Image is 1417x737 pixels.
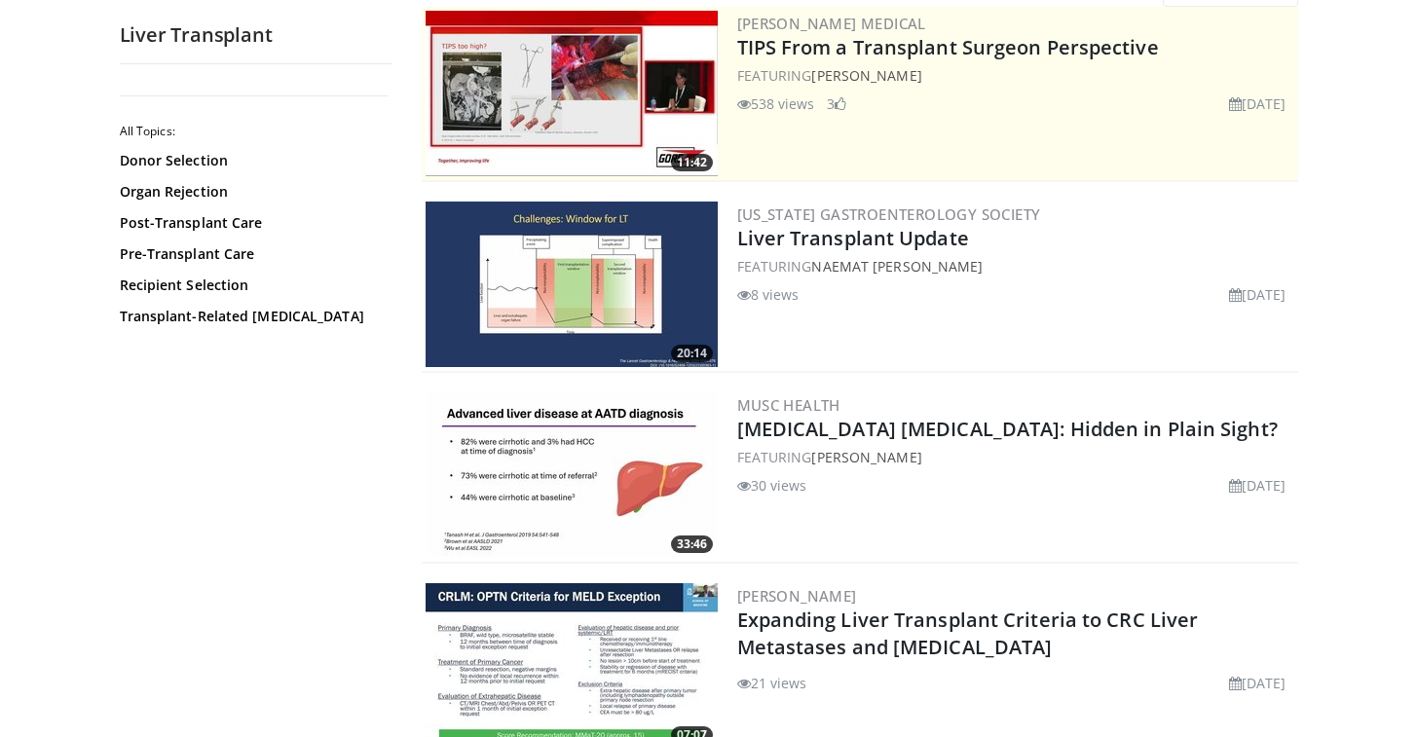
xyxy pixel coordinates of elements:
a: 33:46 [426,392,718,558]
a: Transplant-Related [MEDICAL_DATA] [120,307,383,326]
a: Expanding Liver Transplant Criteria to CRC Liver Metastases and [MEDICAL_DATA] [737,607,1199,660]
li: [DATE] [1229,673,1286,693]
a: Pre-Transplant Care [120,244,383,264]
li: 8 views [737,284,800,305]
img: d3669a55-ee1e-49ec-8ba1-6853152dfc47.300x170_q85_crop-smart_upscale.jpg [426,392,718,558]
h2: Liver Transplant [120,22,392,48]
a: [PERSON_NAME] [811,66,921,85]
a: Naemat [PERSON_NAME] [811,257,983,276]
a: Recipient Selection [120,276,383,295]
span: 33:46 [671,535,713,553]
span: 20:14 [671,345,713,362]
a: [MEDICAL_DATA] [MEDICAL_DATA]: Hidden in Plain Sight? [737,416,1278,442]
a: Liver Transplant Update [737,225,969,251]
div: FEATURING [737,256,1294,276]
a: MUSC Health [737,395,840,415]
li: [DATE] [1229,475,1286,496]
a: [PERSON_NAME] [737,586,857,606]
a: TIPS From a Transplant Surgeon Perspective [737,34,1159,60]
li: [DATE] [1229,93,1286,114]
li: 538 views [737,93,815,114]
div: FEATURING [737,65,1294,86]
a: 20:14 [426,202,718,367]
a: [PERSON_NAME] [811,448,921,466]
img: 4003d3dc-4d84-4588-a4af-bb6b84f49ae6.300x170_q85_crop-smart_upscale.jpg [426,11,718,176]
li: 30 views [737,475,807,496]
li: 21 views [737,673,807,693]
a: Post-Transplant Care [120,213,383,233]
span: 11:42 [671,154,713,171]
h2: All Topics: [120,124,388,139]
a: [PERSON_NAME] Medical [737,14,926,33]
a: [US_STATE] Gastroenterology Society [737,204,1041,224]
li: 3 [827,93,846,114]
a: Donor Selection [120,151,383,170]
a: 11:42 [426,11,718,176]
img: 44219f35-fb21-4142-a7e6-4f69784487e9.300x170_q85_crop-smart_upscale.jpg [426,202,718,367]
a: Organ Rejection [120,182,383,202]
li: [DATE] [1229,284,1286,305]
div: FEATURING [737,447,1294,467]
